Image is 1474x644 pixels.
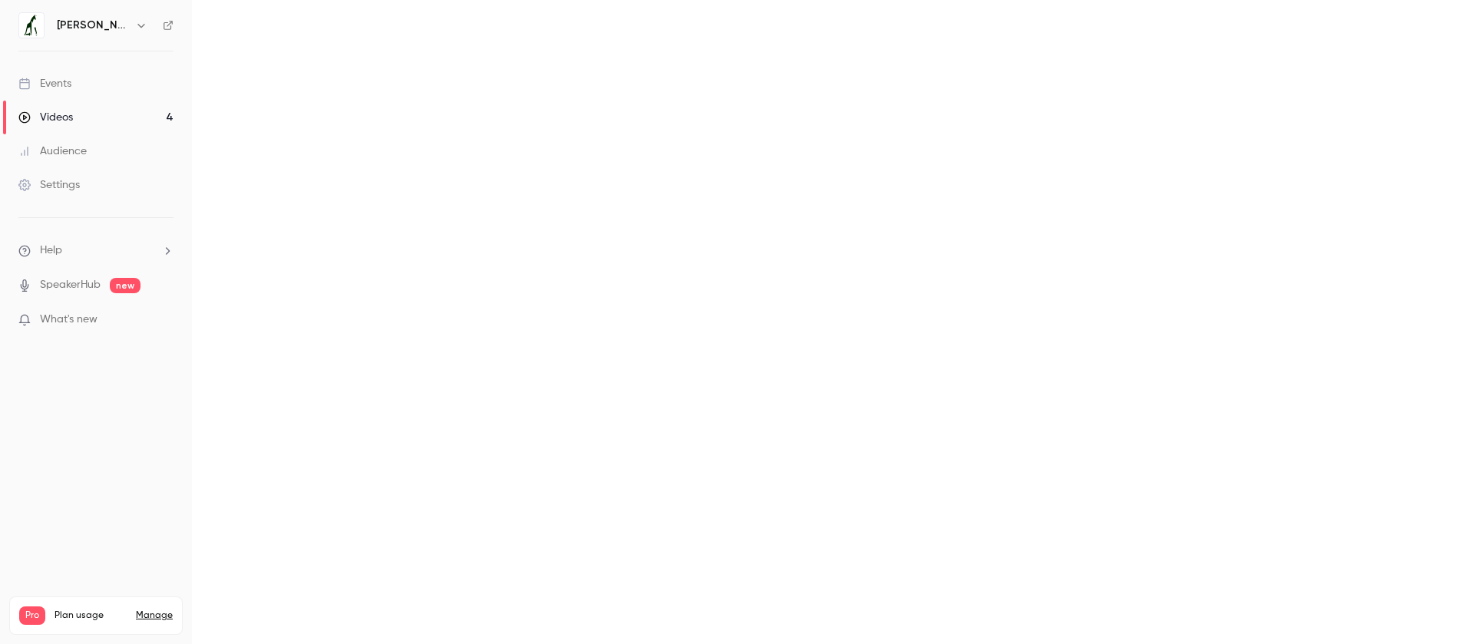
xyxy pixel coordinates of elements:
[136,609,173,622] a: Manage
[18,76,71,91] div: Events
[40,243,62,259] span: Help
[19,606,45,625] span: Pro
[40,277,101,293] a: SpeakerHub
[18,144,87,159] div: Audience
[110,278,140,293] span: new
[40,312,97,328] span: What's new
[19,13,44,38] img: Jung von Matt IMPACT
[57,18,129,33] h6: [PERSON_NAME] von [PERSON_NAME] IMPACT
[18,177,80,193] div: Settings
[155,313,174,327] iframe: Noticeable Trigger
[55,609,127,622] span: Plan usage
[18,110,73,125] div: Videos
[18,243,174,259] li: help-dropdown-opener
